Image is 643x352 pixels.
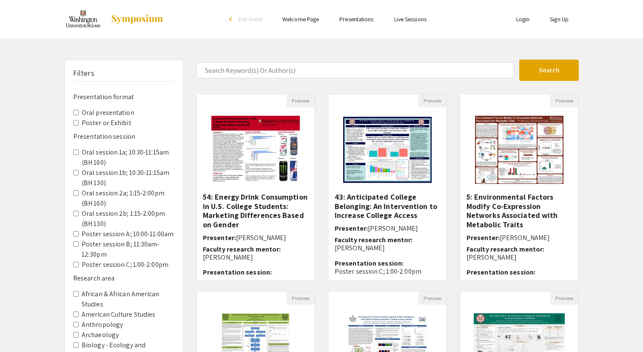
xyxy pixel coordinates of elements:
button: Preview [287,292,315,305]
span: Faculty research mentor: [335,235,413,244]
h5: 5: Environmental Factors Modify Co-Expression Networks Associated with Metabolic Traits [467,192,572,229]
a: Live Sessions [394,15,427,23]
label: Oral session 1a; 10:30-11:15am (BH 160) [82,147,174,168]
div: Open Presentation <p>43: Anticipated College Belonging: An Intervention to Increase College Acces... [328,94,447,281]
span: [PERSON_NAME] [500,233,550,242]
h5: 43: Anticipated College Belonging: An Intervention to Increase College Access [335,192,440,220]
label: Oral session 2b; 1:15-2:00pm (BH 130) [82,209,174,229]
h6: Presentation format [73,93,174,101]
button: Search [519,60,579,81]
label: Poster session C; 1:00-2:00pm [82,260,168,270]
img: <p>54: Energy Drink Consumption in U.S. College Students: Marketing Differences Based on Gender</p> [203,107,308,192]
label: African & African American Studies [82,289,174,309]
span: [PERSON_NAME] [236,233,286,242]
span: [PERSON_NAME] [368,224,418,233]
label: Poster or Exhibit [82,118,131,128]
img: Fall 2023 Undergraduate Research Symposium [64,9,102,30]
p: [PERSON_NAME] [335,244,440,252]
span: Presentation session: [335,259,404,268]
a: Fall 2023 Undergraduate Research Symposium [64,9,164,30]
img: <p>5: Environmental Factors Modify Co-Expression Networks Associated with Metabolic Traits</p> [467,107,572,192]
a: Login [516,15,530,23]
button: Preview [550,292,578,305]
img: Symposium by ForagerOne [111,14,164,24]
input: Search Keyword(s) Or Author(s) [196,62,514,78]
p: [PERSON_NAME] [203,253,308,261]
p: Poster session C; 1:00-2:00pm [335,267,440,275]
label: American Culture Studies [82,309,155,320]
label: Oral presentation [82,108,134,118]
button: Preview [287,94,315,107]
a: Sign Up [550,15,569,23]
img: <p>43: Anticipated College Belonging: An Intervention to Increase College Access</p> [335,107,440,192]
span: Presentation session: [203,268,272,277]
a: Welcome Page [282,15,319,23]
h6: Research area [73,274,174,282]
div: arrow_back_ios [229,17,234,22]
a: Presentations [339,15,373,23]
label: Poster session B; 11:30am-12:30pm [82,239,174,260]
button: Preview [550,94,578,107]
iframe: Chat [6,314,36,346]
h6: Presentation session [73,132,174,140]
button: Preview [418,94,447,107]
label: Oral session 1b; 10:30-11:15am (BH 130) [82,168,174,188]
span: Faculty research mentor: [467,245,544,254]
span: Exit Event [239,15,262,23]
div: Open Presentation <p>5: Environmental Factors Modify Co-Expression Networks Associated with Metab... [460,94,579,281]
p: [PERSON_NAME] [467,253,572,261]
span: Presentation session: [467,268,535,277]
label: Oral session 2a; 1:15-2:00pm (BH 160) [82,188,174,209]
label: Archaeology [82,330,119,340]
span: Faculty research mentor: [203,245,281,254]
h6: Presenter: [335,224,440,232]
h5: 54: Energy Drink Consumption in U.S. College Students: Marketing Differences Based on Gender [203,192,308,229]
h6: Presenter: [203,234,308,242]
label: Poster session A; 10:00-11:00am [82,229,174,239]
h6: Presenter: [467,234,572,242]
button: Preview [418,292,447,305]
h5: Filters [73,69,94,78]
div: Open Presentation <p>54: Energy Drink Consumption in U.S. College Students: Marketing Differences... [196,94,315,281]
label: Anthropology [82,320,123,330]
